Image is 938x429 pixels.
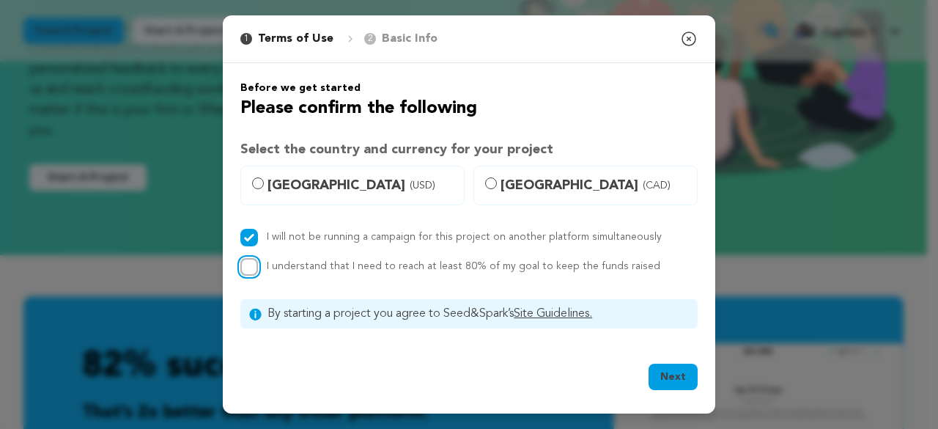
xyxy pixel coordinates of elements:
[410,178,435,193] span: (USD)
[501,175,688,196] span: [GEOGRAPHIC_DATA]
[240,81,698,95] h6: Before we get started
[364,33,376,45] span: 2
[267,305,689,323] span: By starting a project you agree to Seed&Spark’s
[240,139,698,160] h3: Select the country and currency for your project
[240,33,252,45] span: 1
[267,232,662,242] label: I will not be running a campaign for this project on another platform simultaneously
[382,30,437,48] p: Basic Info
[258,30,333,48] p: Terms of Use
[267,261,660,271] label: I understand that I need to reach at least 80% of my goal to keep the funds raised
[240,95,698,122] h2: Please confirm the following
[649,364,698,390] button: Next
[514,308,592,320] a: Site Guidelines.
[643,178,671,193] span: (CAD)
[267,175,455,196] span: [GEOGRAPHIC_DATA]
